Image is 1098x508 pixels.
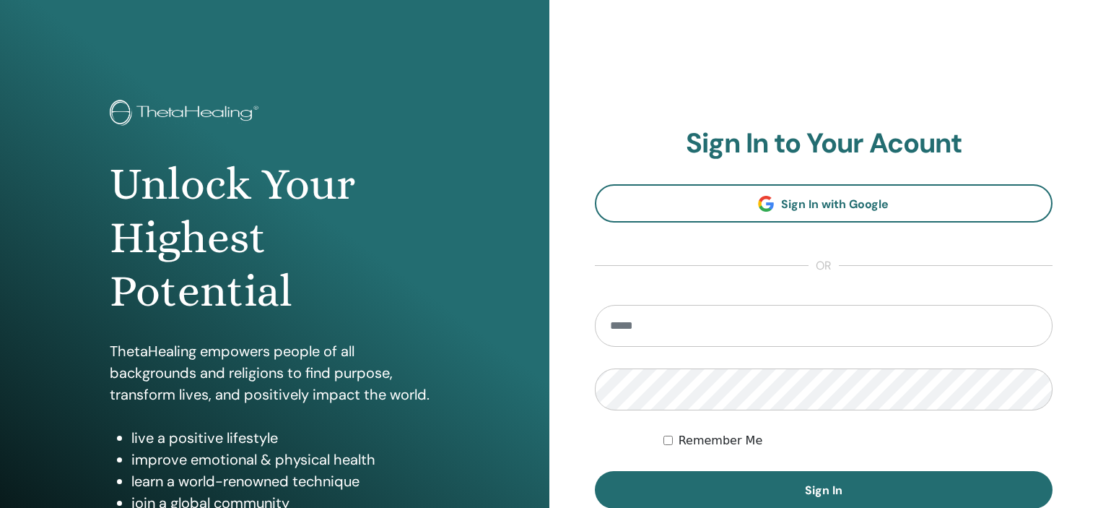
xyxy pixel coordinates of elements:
[805,483,842,498] span: Sign In
[131,449,440,470] li: improve emotional & physical health
[663,432,1053,449] div: Keep me authenticated indefinitely or until I manually logout
[595,184,1053,223] a: Sign In with Google
[110,158,440,319] h1: Unlock Your Highest Potential
[781,197,889,212] span: Sign In with Google
[131,427,440,449] li: live a positive lifestyle
[679,432,763,449] label: Remember Me
[110,340,440,405] p: ThetaHealing empowers people of all backgrounds and religions to find purpose, transform lives, a...
[595,127,1053,160] h2: Sign In to Your Acount
[809,257,839,275] span: or
[131,470,440,492] li: learn a world-renowned technique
